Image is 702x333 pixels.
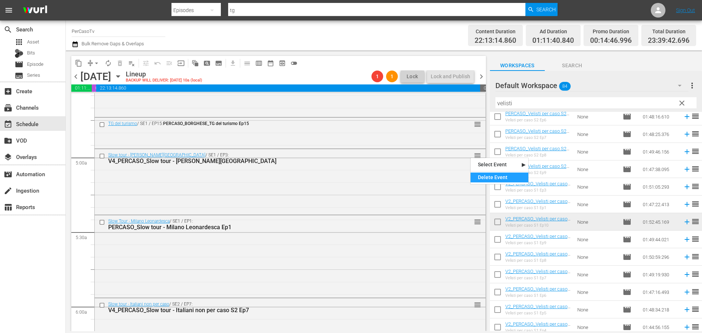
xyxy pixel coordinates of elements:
[574,248,620,266] td: None
[505,198,570,209] a: V2_PERCASO_Velisti per caso S1 Ep1
[683,183,691,191] svg: Add to Schedule
[505,153,571,158] div: Velisti per caso S2 Ep8
[4,170,12,179] span: Automation
[648,26,690,37] div: Total Duration
[427,70,474,83] button: Lock and Publish
[648,37,690,45] span: 23:39:42.696
[239,56,253,70] span: Day Calendar View
[80,41,144,46] span: Bulk Remove Gaps & Overlaps
[623,288,631,296] span: Episode
[691,129,700,138] span: reorder
[691,112,700,121] span: reorder
[105,60,112,67] span: autorenew_outlined
[27,49,35,57] span: Bits
[253,57,265,69] span: Week Calendar View
[505,188,571,193] div: Velisti per caso S1 Ep3
[590,26,632,37] div: Promo Duration
[691,217,700,226] span: reorder
[623,165,631,174] span: Episode
[640,143,680,160] td: 01:49:46.156
[175,57,187,69] span: Update Metadata from Key Asset
[108,219,170,224] a: Slow Tour - Milano Leonardesca
[371,73,383,79] span: 1
[71,84,92,92] span: 01:11:40.840
[574,143,620,160] td: None
[505,135,571,140] div: Velisti per caso S2 Ep7
[93,60,100,67] span: arrow_drop_down
[623,147,631,156] span: Episode
[640,178,680,196] td: 01:51:05.293
[505,293,571,298] div: Velisti per caso S1 Ep6
[108,307,445,314] div: V4_PERCASO_Slow tour - Italiani non per caso S2 Ep7
[4,203,12,212] span: Reports
[163,121,249,126] span: PERCASO_BORGHESE_TG del turismo Ep15
[475,26,516,37] div: Content Duration
[623,305,631,314] span: Episode
[590,37,632,45] span: 00:14:46.996
[691,305,700,314] span: reorder
[15,38,23,46] span: Asset
[505,321,570,332] a: V2_PERCASO_Velisti per caso S1 Ep4
[201,57,213,69] span: Create Search Block
[676,97,687,109] button: clear
[4,6,13,15] span: menu
[474,152,481,159] button: reorder
[474,218,481,225] button: reorder
[267,60,274,67] span: date_range_outlined
[678,99,686,107] span: clear
[623,270,631,279] span: Episode
[574,160,620,178] td: None
[474,120,481,128] button: reorder
[215,60,222,67] span: subtitles_outlined
[4,25,12,34] span: Search
[505,234,570,245] a: V2_PERCASO_Velisti per caso S1 Ep9
[265,57,276,69] span: Month Calendar View
[255,60,263,67] span: calendar_view_week_outlined
[137,56,152,70] span: Customize Events
[505,205,571,210] div: Velisti per caso S1 Ep1
[505,258,571,263] div: Velisti per caso S1 Ep8
[27,72,40,79] span: Series
[505,286,570,297] a: V2_PERCASO_Velisti per caso S1 Ep6
[640,108,680,125] td: 01:48:16.610
[96,84,480,92] span: 22:13:14.860
[683,113,691,121] svg: Add to Schedule
[574,196,620,213] td: None
[495,75,688,96] div: Default Workspace
[18,2,53,19] img: ans4CAIJ8jUAAAAAAAAAAAAAAAAAAAAAAAAgQb4GAAAAAAAAAAAAAAAAAAAAAAAAJMjXAAAAAAAAAAAAAAAAAAAAAAAAgAT5G...
[683,270,691,279] svg: Add to Schedule
[640,301,680,318] td: 01:48:34.218
[688,77,697,94] button: more_vert
[545,61,600,70] span: Search
[683,165,691,173] svg: Add to Schedule
[187,56,201,70] span: Refresh All Search Blocks
[688,81,697,90] span: more_vert
[683,323,691,331] svg: Add to Schedule
[474,152,481,160] span: reorder
[574,125,620,143] td: None
[490,61,545,70] span: Workspaces
[4,120,12,129] span: Schedule
[505,251,570,262] a: V2_PERCASO_Velisti per caso S1 Ep8
[474,218,481,226] span: reorder
[574,213,620,231] td: None
[532,37,574,45] span: 01:11:40.840
[203,60,211,67] span: pageview_outlined
[108,121,137,126] a: TG del turismo
[574,301,620,318] td: None
[559,79,571,94] span: 84
[683,218,691,226] svg: Add to Schedule
[27,61,44,68] span: Episode
[683,200,691,208] svg: Add to Schedule
[623,235,631,244] span: Episode
[177,60,185,67] span: input
[574,178,620,196] td: None
[683,130,691,138] svg: Add to Schedule
[676,7,695,13] a: Sign Out
[640,160,680,178] td: 01:47:38.095
[623,253,631,261] span: Episode
[474,301,481,309] span: reorder
[279,60,286,67] span: preview_outlined
[691,164,700,173] span: reorder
